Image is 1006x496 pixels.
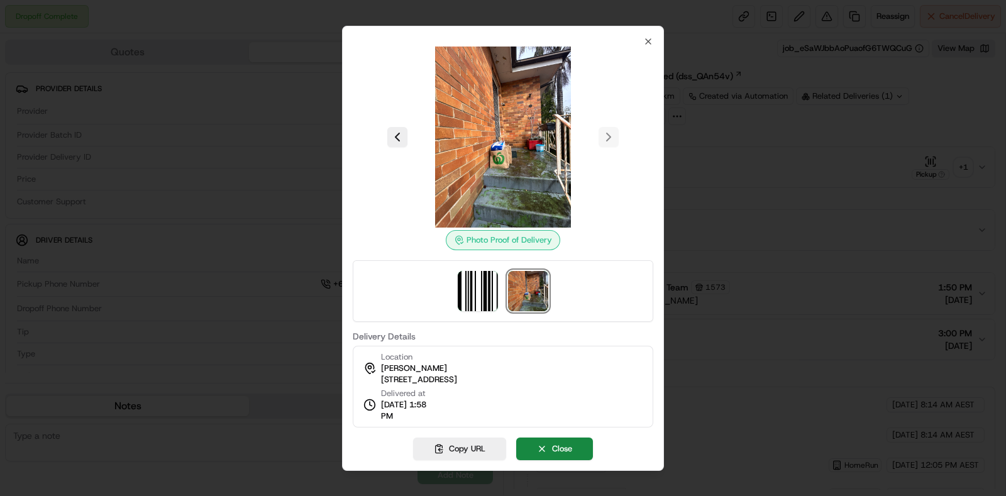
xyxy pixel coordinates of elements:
label: Delivery Details [353,332,653,341]
button: Close [516,438,593,460]
span: [STREET_ADDRESS] [381,374,457,385]
button: Copy URL [413,438,506,460]
span: Delivered at [381,388,439,399]
span: Location [381,351,412,363]
img: barcode_scan_on_pickup image [458,271,498,311]
img: photo_proof_of_delivery image [412,47,594,228]
span: [PERSON_NAME] [381,363,447,374]
div: Photo Proof of Delivery [446,230,560,250]
img: photo_proof_of_delivery image [508,271,548,311]
span: [DATE] 1:58 PM [381,399,439,422]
